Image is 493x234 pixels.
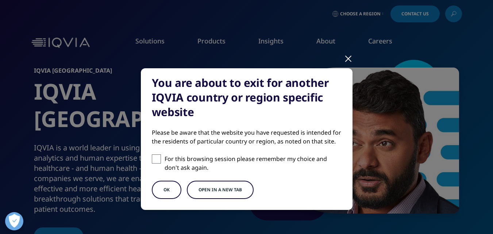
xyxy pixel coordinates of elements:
p: For this browsing session please remember my choice and don't ask again. [165,154,342,172]
div: You are about to exit for another IQVIA country or region specific website [152,76,342,119]
button: Open in a new tab [187,181,254,199]
div: Please be aware that the website you have requested is intended for the residents of particular c... [152,128,342,146]
button: OK [152,181,181,199]
button: Open Preferences [5,212,23,230]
